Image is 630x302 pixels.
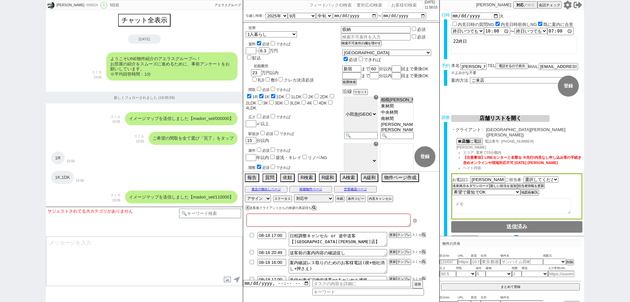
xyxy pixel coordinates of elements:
label: 内見日時の質問NG [458,22,494,27]
label: 必須 [417,27,426,32]
label: できれば [273,132,294,136]
input: 30.5 [440,271,456,277]
button: テンプレ [397,249,411,255]
input: できれば [359,57,363,61]
input: できれば [274,131,279,135]
div: [DATE] [128,35,161,44]
input: 東京都港区海岸３ [481,259,500,265]
input: できれば [271,41,275,45]
span: スミカ [411,250,422,254]
span: 必須 [262,166,269,170]
span: 間取 [456,266,476,271]
p: [PERSON_NAME] [476,2,511,8]
button: 担当者情報を更新 [517,183,545,189]
span: 練習 [527,3,535,8]
span: 家賃 [471,253,481,259]
label: 3K [263,101,268,105]
p: スミカ [134,134,144,139]
label: 1LDK [291,94,302,99]
p: スミカ [92,70,102,75]
input: できれば [271,165,275,169]
div: ! [100,2,107,9]
span: 対応 [516,3,524,8]
span: 階数 [512,266,522,271]
span: 必須 [266,132,273,136]
button: 追加 [412,280,423,289]
button: A検索 [340,174,357,182]
button: 登録 [414,146,435,167]
div: 〜 [451,27,582,35]
p: スミカ [111,193,120,198]
span: 吹出No [440,253,458,259]
button: 削除 [566,259,574,265]
button: 更新 [389,276,397,282]
input: 要対応ID検索 [356,1,388,9]
div: 万円以内 [251,61,314,83]
button: 範囲検索 [342,79,357,85]
span: 家賃 [471,295,481,300]
input: 10.5 [471,259,481,265]
span: 調整 [441,115,450,120]
input: https://suumo.jp/chintai/jnc_000022489271 [548,271,574,277]
label: 礼0 [258,78,264,82]
img: 0h7PzmvSahaH9XFHkLud0WACdEaxV0ZTFteCcgG2ATNkpjcyshKXZ1SWFGMxhsc3svLCByG2YUN05bBx8ZSUKUS1AkNkhuICs... [47,2,54,9]
span: 必須 [349,57,357,62]
span: 住所 [481,253,500,259]
input: 5 [476,271,486,277]
input: 1234567 [440,260,458,265]
div: 609624 [84,3,99,8]
input: 🔍 [380,132,414,139]
label: 4LDK [246,105,257,110]
label: 敷0 [271,78,277,82]
span: 回まで乗換OK [401,66,429,71]
span: 吹出No [440,295,458,300]
label: 3LDK [290,101,301,105]
span: お電話口: [452,177,469,182]
button: 電話するので表示 [495,63,528,69]
span: 予約 [441,63,450,68]
span: 電話番号: [PHONE_NUMBER] [485,139,534,143]
label: 引越し時期： [246,13,265,18]
div: 階~ 階 [246,171,341,178]
span: ・店舗情報伝えた [479,236,513,241]
span: ・クライアント : [451,127,483,137]
option: 東林間 [380,103,413,109]
button: まとめて登録 [441,283,580,290]
span: 物件名 [500,253,543,259]
p: 11:58:03 [425,5,437,10]
span: スミカ [411,260,422,264]
button: リセット [353,89,368,95]
label: できれば [269,115,290,119]
div: 駅徒歩 [248,130,341,136]
span: 沿線 [342,88,352,94]
option: 相模[PERSON_NAME] [380,97,413,103]
input: キーワード [312,289,424,295]
input: タスクの内容を詳細に [312,280,411,287]
p: 19:05 [92,75,102,80]
label: 4DK [319,101,327,105]
div: イメージマップを送信しました【madori_set/000000】 [125,112,238,125]
button: 店舗情報をコピペ [451,236,479,242]
button: 候補物件ページ [289,186,332,193]
span: ※よみがな不要 [451,71,476,75]
span: MAIL [528,64,538,69]
div: ☓ [374,142,378,146]
input: 検索不可条件を入力 [341,26,410,33]
button: テンプレ [397,276,411,282]
option: [PERSON_NAME] [380,122,413,127]
div: 世帯 [248,26,341,31]
label: 既に案内に合意 [543,22,573,27]
div: ご希望の間取を全て選び「完了」をタップ [149,132,238,145]
span: [GEOGRAPHIC_DATA][PERSON_NAME]([PERSON_NAME]) [486,127,582,137]
p: 19:05 [134,139,144,144]
label: リノベNG [308,155,327,160]
input: 2 [512,271,522,277]
span: URL [458,253,471,259]
button: 報告 [245,174,259,182]
div: ☓ [374,95,378,100]
span: 【注意事項】LINEセンターと名乗る ※先行/内見なし申し込み等の手続き含めオンラインや現地対応不可 [DATE] [PERSON_NAME] [463,155,581,165]
label: できれば [357,57,381,62]
span: 築年 [476,266,486,271]
p: 19:06 [67,159,75,164]
span: 広さ [440,266,456,271]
